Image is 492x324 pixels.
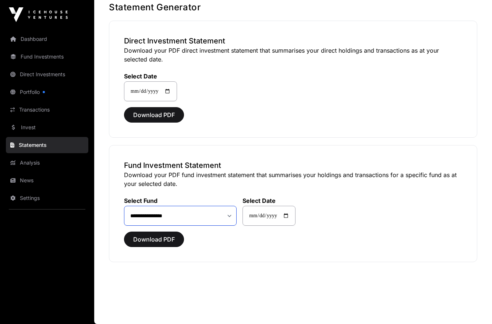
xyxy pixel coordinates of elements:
[124,107,184,123] button: Download PDF
[124,36,462,46] h3: Direct Investment Statement
[6,155,88,171] a: Analysis
[6,49,88,65] a: Fund Investments
[124,160,462,170] h3: Fund Investment Statement
[6,102,88,118] a: Transactions
[243,197,295,204] label: Select Date
[124,197,237,204] label: Select Fund
[109,1,477,13] h1: Statement Generator
[124,170,462,188] p: Download your PDF fund investment statement that summarises your holdings and transactions for a ...
[455,289,492,324] iframe: Chat Widget
[124,232,184,247] button: Download PDF
[6,172,88,189] a: News
[6,137,88,153] a: Statements
[9,7,68,22] img: Icehouse Ventures Logo
[6,66,88,82] a: Direct Investments
[124,73,177,80] label: Select Date
[124,115,184,122] a: Download PDF
[124,46,462,64] p: Download your PDF direct investment statement that summarises your direct holdings and transactio...
[6,190,88,206] a: Settings
[6,31,88,47] a: Dashboard
[6,119,88,135] a: Invest
[133,235,175,244] span: Download PDF
[124,239,184,246] a: Download PDF
[133,110,175,119] span: Download PDF
[6,84,88,100] a: Portfolio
